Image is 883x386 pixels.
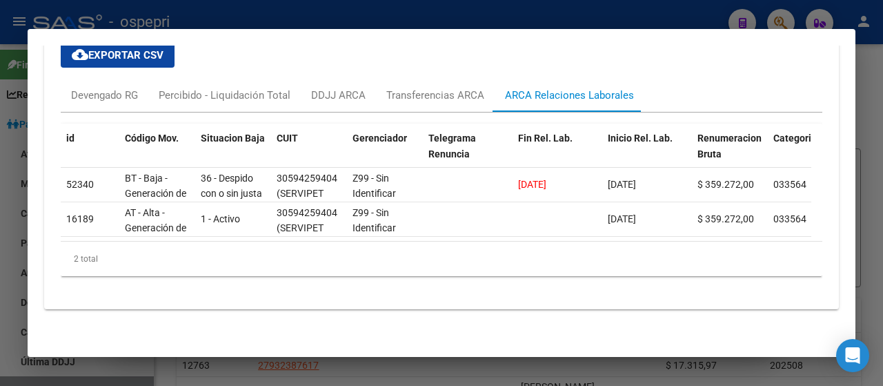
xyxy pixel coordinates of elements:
[697,133,762,160] span: Renumeracion Bruta
[773,133,817,144] span: Categoria
[347,124,423,184] datatable-header-cell: Gerenciador
[697,179,754,190] span: $ 359.272,00
[311,88,366,103] div: DDJJ ARCA
[836,339,869,372] div: Open Intercom Messenger
[271,124,347,184] datatable-header-cell: CUIT
[768,124,837,184] datatable-header-cell: Categoria
[125,207,186,250] span: AT - Alta - Generación de clave
[201,213,240,224] span: 1 - Activo
[518,133,573,144] span: Fin Rel. Lab.
[608,133,673,144] span: Inicio Rel. Lab.
[602,124,692,184] datatable-header-cell: Inicio Rel. Lab.
[697,213,754,224] span: $ 359.272,00
[119,124,195,184] datatable-header-cell: Código Mov.
[61,242,822,276] div: 2 total
[72,46,88,63] mat-icon: cloud_download
[773,179,806,190] span: 033564
[125,133,179,144] span: Código Mov.
[277,188,324,231] span: (SERVIPET SOCIEDAD ANONIMA)
[773,213,806,224] span: 033564
[353,173,396,200] span: Z99 - Sin Identificar
[277,171,337,186] div: 30594259404
[66,213,94,224] span: 16189
[353,207,396,234] span: Z99 - Sin Identificar
[71,88,138,103] div: Devengado RG
[518,179,546,190] span: [DATE]
[428,133,476,160] span: Telegrama Renuncia
[125,173,186,215] span: BT - Baja - Generación de Clave
[423,124,513,184] datatable-header-cell: Telegrama Renuncia
[61,43,175,68] button: Exportar CSV
[353,133,407,144] span: Gerenciador
[277,205,337,221] div: 30594259404
[159,88,290,103] div: Percibido - Liquidación Total
[608,213,636,224] span: [DATE]
[277,133,298,144] span: CUIT
[692,124,768,184] datatable-header-cell: Renumeracion Bruta
[386,88,484,103] div: Transferencias ARCA
[66,179,94,190] span: 52340
[608,179,636,190] span: [DATE]
[277,222,324,265] span: (SERVIPET SOCIEDAD ANONIMA)
[195,124,271,184] datatable-header-cell: Situacion Baja
[61,124,119,184] datatable-header-cell: id
[505,88,634,103] div: ARCA Relaciones Laborales
[201,133,265,144] span: Situacion Baja
[201,173,266,247] span: 36 - Despido con o sin justa causa / ART.64 Inc.c) Ley 22248
[66,133,75,144] span: id
[72,49,163,61] span: Exportar CSV
[44,10,839,309] div: Aportes y Contribuciones del Afiliado: 20385798165
[513,124,602,184] datatable-header-cell: Fin Rel. Lab.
